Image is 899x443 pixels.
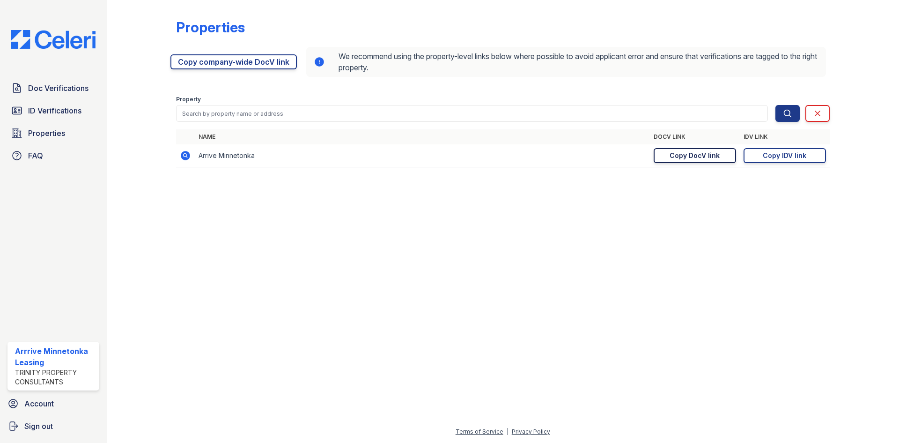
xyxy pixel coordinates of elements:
a: Copy IDV link [744,148,826,163]
a: Doc Verifications [7,79,99,98]
a: Copy company-wide DocV link [170,54,297,69]
div: Properties [176,19,245,36]
a: Terms of Service [456,428,503,435]
div: We recommend using the property-level links below where possible to avoid applicant error and ens... [306,47,826,77]
th: DocV Link [650,129,740,144]
div: Trinity Property Consultants [15,368,96,387]
th: IDV Link [740,129,830,144]
img: CE_Logo_Blue-a8612792a0a2168367f1c8372b55b34899dd931a85d93a1a3d3e32e68fde9ad4.png [4,30,103,49]
span: ID Verifications [28,105,81,116]
div: Copy DocV link [670,151,720,160]
td: Arrive Minnetonka [195,144,650,167]
span: Properties [28,128,65,139]
a: Account [4,394,103,413]
a: Sign out [4,417,103,435]
a: Copy DocV link [654,148,736,163]
a: ID Verifications [7,101,99,120]
span: Sign out [24,420,53,432]
div: Copy IDV link [763,151,806,160]
a: Properties [7,124,99,143]
th: Name [195,129,650,144]
div: Arrrive Minnetonka Leasing [15,345,96,368]
input: Search by property name or address [176,105,768,122]
div: | [507,428,508,435]
span: Account [24,398,54,409]
a: Privacy Policy [512,428,550,435]
label: Property [176,96,201,103]
span: FAQ [28,150,43,161]
span: Doc Verifications [28,83,88,94]
a: FAQ [7,146,99,165]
